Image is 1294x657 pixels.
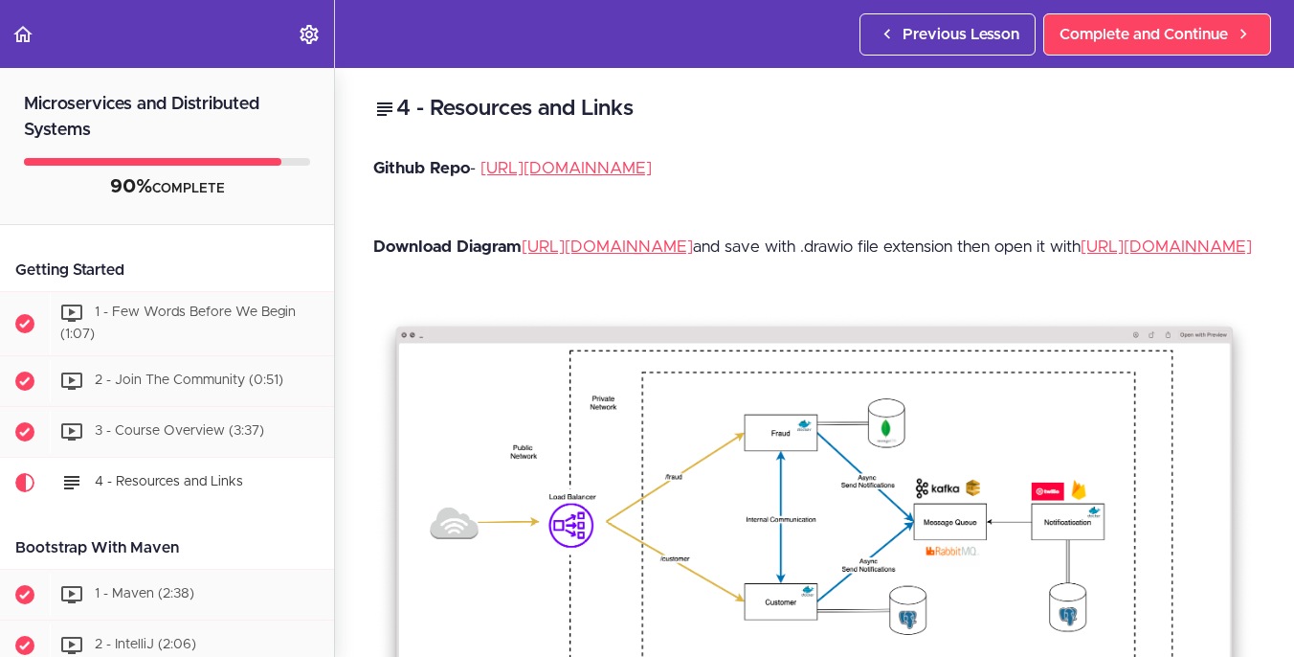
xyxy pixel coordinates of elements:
[1081,238,1252,255] a: [URL][DOMAIN_NAME]
[1043,13,1271,56] a: Complete and Continue
[95,374,283,387] span: 2 - Join The Community (0:51)
[522,238,693,255] a: [URL][DOMAIN_NAME]
[110,177,152,196] span: 90%
[373,93,1256,125] h2: 4 - Resources and Links
[24,175,310,200] div: COMPLETE
[373,154,1256,183] p: -
[373,233,1256,261] p: and save with .drawio file extension then open it with
[95,424,264,438] span: 3 - Course Overview (3:37)
[95,638,196,651] span: 2 - IntelliJ (2:06)
[1060,23,1228,46] span: Complete and Continue
[95,475,243,488] span: 4 - Resources and Links
[480,160,652,176] a: [URL][DOMAIN_NAME]
[373,160,470,176] strong: Github Repo
[298,23,321,46] svg: Settings Menu
[859,13,1036,56] a: Previous Lesson
[60,306,296,341] span: 1 - Few Words Before We Begin (1:07)
[95,587,194,600] span: 1 - Maven (2:38)
[11,23,34,46] svg: Back to course curriculum
[903,23,1019,46] span: Previous Lesson
[373,238,522,255] strong: Download Diagram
